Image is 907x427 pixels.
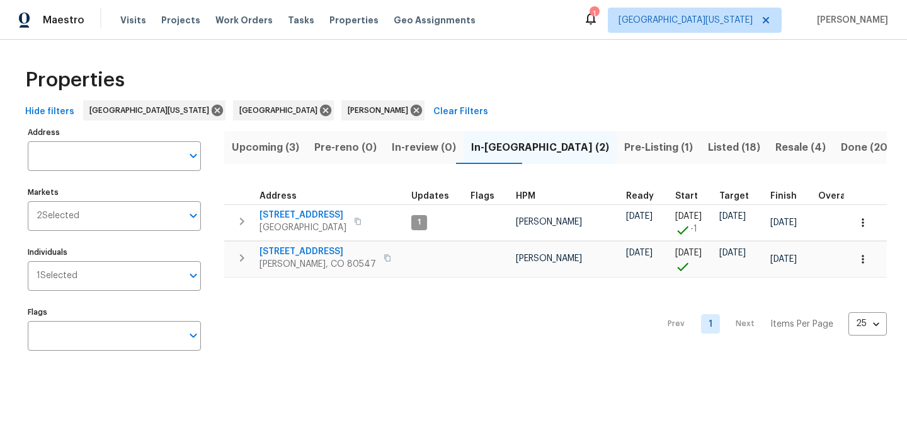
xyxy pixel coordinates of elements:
[626,192,654,201] span: Ready
[516,218,582,226] span: [PERSON_NAME]
[348,104,413,117] span: [PERSON_NAME]
[701,314,720,334] a: Goto page 1
[656,285,887,363] nav: Pagination Navigation
[232,139,299,156] span: Upcoming (3)
[260,245,376,258] span: [STREET_ADDRESS]
[626,249,653,257] span: [DATE]
[770,192,797,201] span: Finish
[675,212,702,221] span: [DATE]
[770,318,833,330] p: Items Per Page
[690,223,697,235] span: -1
[83,100,225,120] div: [GEOGRAPHIC_DATA][US_STATE]
[719,212,746,221] span: [DATE]
[120,14,146,26] span: Visits
[626,212,653,221] span: [DATE]
[260,192,297,201] span: Address
[818,192,862,201] div: Days past target finish date
[28,189,201,196] label: Markets
[516,254,582,263] span: [PERSON_NAME]
[260,209,346,221] span: [STREET_ADDRESS]
[43,14,84,26] span: Maestro
[260,258,376,271] span: [PERSON_NAME], CO 80547
[233,100,334,120] div: [GEOGRAPHIC_DATA]
[394,14,476,26] span: Geo Assignments
[670,241,714,277] td: Project started on time
[848,307,887,340] div: 25
[471,192,494,201] span: Flags
[239,104,322,117] span: [GEOGRAPHIC_DATA]
[770,255,797,264] span: [DATE]
[288,16,314,25] span: Tasks
[413,217,426,228] span: 1
[260,221,346,234] span: [GEOGRAPHIC_DATA]
[775,139,826,156] span: Resale (4)
[25,104,74,120] span: Hide filters
[770,192,808,201] div: Projected renovation finish date
[341,100,425,120] div: [PERSON_NAME]
[624,139,693,156] span: Pre-Listing (1)
[185,207,202,225] button: Open
[314,139,377,156] span: Pre-reno (0)
[719,249,746,257] span: [DATE]
[161,14,200,26] span: Projects
[675,249,702,257] span: [DATE]
[28,129,201,136] label: Address
[719,192,749,201] span: Target
[433,104,488,120] span: Clear Filters
[626,192,665,201] div: Earliest renovation start date (first business day after COE or Checkout)
[89,104,214,117] span: [GEOGRAPHIC_DATA][US_STATE]
[675,192,709,201] div: Actual renovation start date
[411,192,449,201] span: Updates
[20,100,79,124] button: Hide filters
[28,308,201,316] label: Flags
[28,249,201,256] label: Individuals
[590,8,598,20] div: 1
[812,14,888,26] span: [PERSON_NAME]
[185,267,202,284] button: Open
[25,74,125,86] span: Properties
[708,139,760,156] span: Listed (18)
[37,211,79,221] span: 2 Selected
[37,271,77,281] span: 1 Selected
[675,192,698,201] span: Start
[619,14,753,26] span: [GEOGRAPHIC_DATA][US_STATE]
[471,139,609,156] span: In-[GEOGRAPHIC_DATA] (2)
[392,139,456,156] span: In-review (0)
[770,218,797,227] span: [DATE]
[329,14,379,26] span: Properties
[428,100,493,124] button: Clear Filters
[818,192,851,201] span: Overall
[185,327,202,344] button: Open
[215,14,273,26] span: Work Orders
[185,147,202,165] button: Open
[719,192,760,201] div: Target renovation project end date
[516,192,535,201] span: HPM
[841,139,898,156] span: Done (209)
